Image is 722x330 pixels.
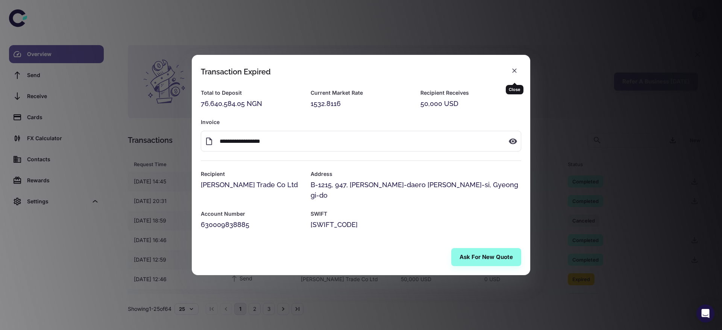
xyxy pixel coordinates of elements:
div: Open Intercom Messenger [696,304,714,322]
h6: SWIFT [311,210,521,218]
button: Ask for New Quote [451,248,521,266]
div: 1532.8116 [311,98,411,109]
h6: Recipient Receives [420,89,521,97]
h6: Address [311,170,521,178]
div: Transaction Expired [201,67,271,76]
div: Close [506,85,523,94]
h6: Recipient [201,170,302,178]
div: [PERSON_NAME] Trade Co Ltd [201,180,302,190]
div: 76,640,584.05 NGN [201,98,302,109]
div: B-1215, 947, [PERSON_NAME]-daero [PERSON_NAME]-si, Gyeonggi-do [311,180,521,201]
h6: Total to Deposit [201,89,302,97]
div: 50,000 USD [420,98,521,109]
div: 630009838885 [201,219,302,230]
div: [SWIFT_CODE] [311,219,521,230]
h6: Account Number [201,210,302,218]
h6: Invoice [201,118,521,126]
h6: Current Market Rate [311,89,411,97]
